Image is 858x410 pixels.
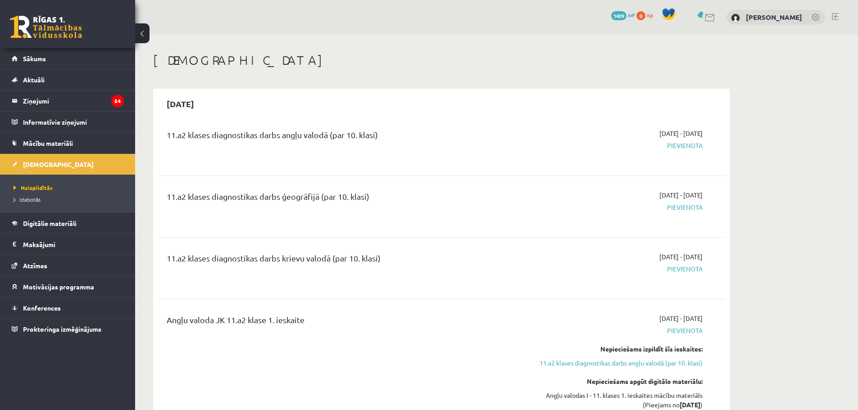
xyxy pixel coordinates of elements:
[12,154,124,175] a: [DEMOGRAPHIC_DATA]
[10,16,82,38] a: Rīgas 1. Tālmācības vidusskola
[14,184,126,192] a: Neizpildītās
[12,234,124,255] a: Maksājumi
[12,69,124,90] a: Aktuāli
[659,190,703,200] span: [DATE] - [DATE]
[23,219,77,227] span: Digitālie materiāli
[23,283,94,291] span: Motivācijas programma
[533,326,703,335] span: Pievienota
[533,141,703,150] span: Pievienota
[636,11,645,20] span: 0
[167,129,519,145] div: 11.a2 klases diagnostikas darbs angļu valodā (par 10. klasi)
[12,112,124,132] a: Informatīvie ziņojumi
[533,344,703,354] div: Nepieciešams izpildīt šīs ieskaites:
[12,319,124,339] a: Proktoringa izmēģinājums
[533,264,703,274] span: Pievienota
[659,129,703,138] span: [DATE] - [DATE]
[23,304,61,312] span: Konferences
[23,234,124,255] legend: Maksājumi
[12,90,124,111] a: Ziņojumi54
[12,48,124,69] a: Sākums
[23,76,45,84] span: Aktuāli
[167,190,519,207] div: 11.a2 klases diagnostikas darbs ģeogrāfijā (par 10. klasi)
[167,314,519,330] div: Angļu valoda JK 11.a2 klase 1. ieskaite
[628,11,635,18] span: mP
[611,11,635,18] a: 1409 mP
[23,112,124,132] legend: Informatīvie ziņojumi
[680,401,700,409] strong: [DATE]
[636,11,657,18] a: 0 xp
[12,213,124,234] a: Digitālie materiāli
[659,252,703,261] span: [DATE] - [DATE]
[746,13,802,22] a: [PERSON_NAME]
[611,11,626,20] span: 1409
[111,95,124,107] i: 54
[23,139,73,147] span: Mācību materiāli
[14,196,41,203] span: Izlabotās
[533,203,703,212] span: Pievienota
[14,184,53,191] span: Neizpildītās
[23,325,101,333] span: Proktoringa izmēģinājums
[647,11,653,18] span: xp
[14,195,126,203] a: Izlabotās
[12,133,124,153] a: Mācību materiāli
[12,255,124,276] a: Atzīmes
[23,261,47,270] span: Atzīmes
[167,252,519,269] div: 11.a2 klases diagnostikas darbs krievu valodā (par 10. klasi)
[12,276,124,297] a: Motivācijas programma
[12,297,124,318] a: Konferences
[533,391,703,410] div: Angļu valodas I - 11. klases 1. ieskaites mācību materiāls (Pieejams no )
[153,53,730,68] h1: [DEMOGRAPHIC_DATA]
[659,314,703,323] span: [DATE] - [DATE]
[731,14,740,23] img: Viktorija Vargušenko
[158,93,203,114] h2: [DATE]
[23,90,124,111] legend: Ziņojumi
[533,377,703,386] div: Nepieciešams apgūt digitālo materiālu:
[533,358,703,368] a: 11.a2 klases diagnostikas darbs angļu valodā (par 10. klasi)
[23,160,94,168] span: [DEMOGRAPHIC_DATA]
[23,54,46,63] span: Sākums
